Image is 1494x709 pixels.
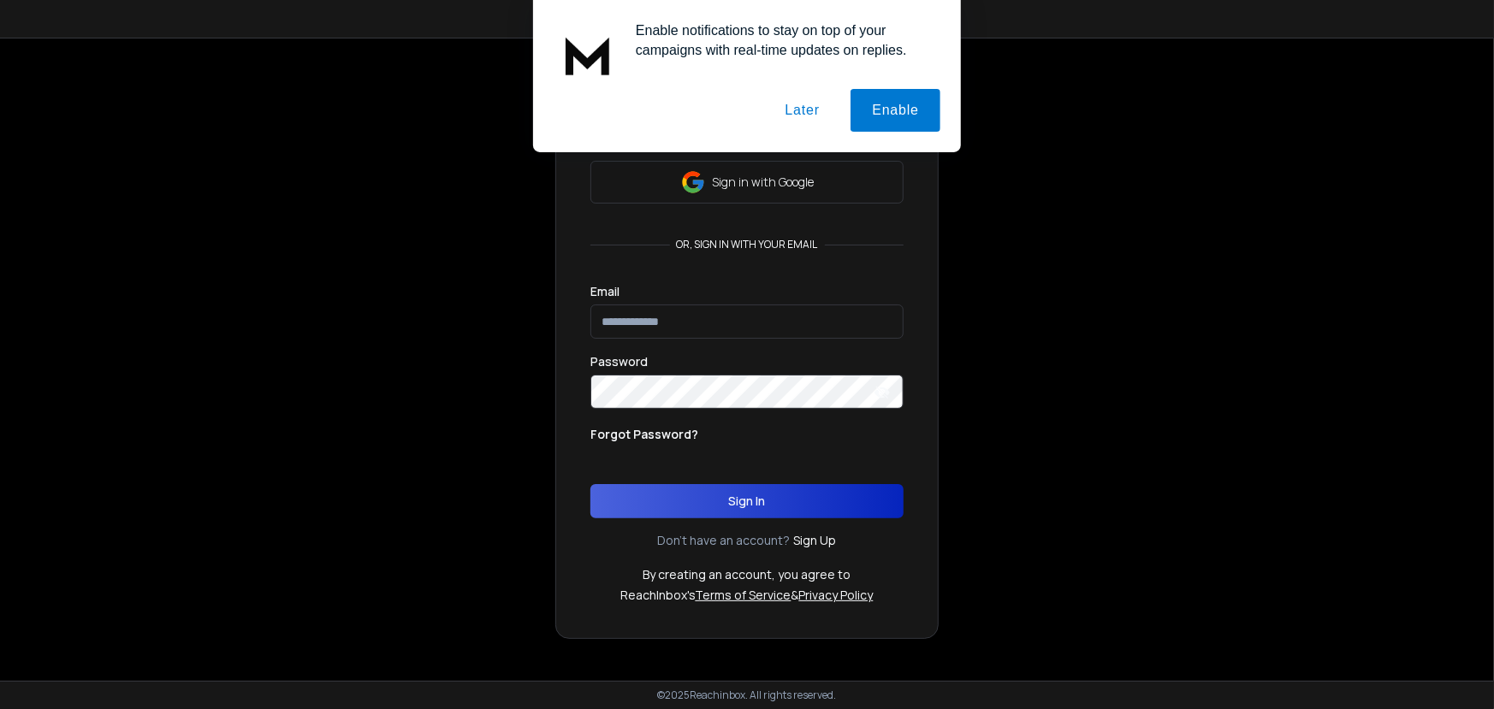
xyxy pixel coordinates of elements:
[763,89,840,132] button: Later
[794,532,837,549] a: Sign Up
[590,484,904,518] button: Sign In
[696,587,791,603] a: Terms of Service
[658,688,837,702] p: © 2025 Reachinbox. All rights reserved.
[590,426,698,443] p: Forgot Password?
[643,566,851,583] p: By creating an account, you agree to
[713,174,815,191] p: Sign in with Google
[590,356,648,368] label: Password
[799,587,874,603] a: Privacy Policy
[590,161,904,204] button: Sign in with Google
[670,238,825,251] p: or, sign in with your email
[851,89,940,132] button: Enable
[622,21,940,60] div: Enable notifications to stay on top of your campaigns with real-time updates on replies.
[554,21,622,89] img: notification icon
[658,532,791,549] p: Don't have an account?
[590,286,620,298] label: Email
[621,587,874,604] p: ReachInbox's &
